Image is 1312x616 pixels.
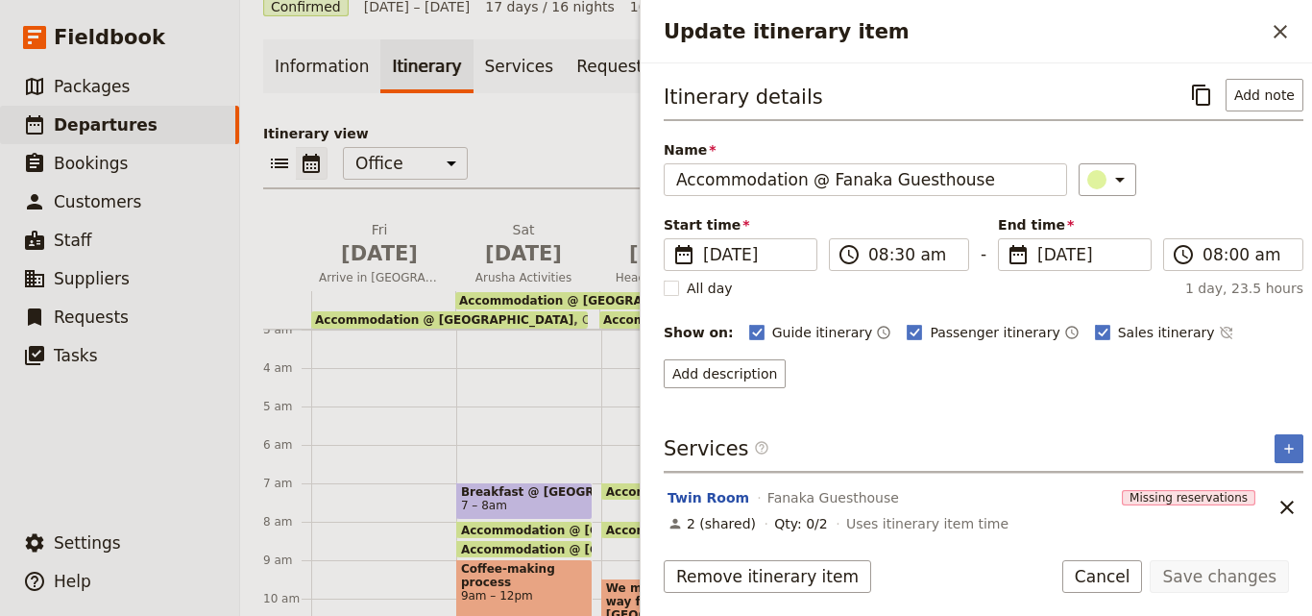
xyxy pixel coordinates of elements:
[1064,321,1080,344] button: Time shown on passenger itinerary
[703,243,805,266] span: [DATE]
[54,308,129,327] span: Requests
[981,242,986,271] span: -
[606,524,1311,536] span: Accommodation @ [GEOGRAPHIC_DATA] Serengeti [PERSON_NAME] Camp-Upgrade option from dome tents
[1185,79,1218,111] button: Copy itinerary item
[1172,243,1195,266] span: ​
[54,154,128,173] span: Bookings
[664,163,1067,196] input: Name
[263,437,311,453] div: 6 am
[54,115,158,135] span: Departures
[296,147,328,180] button: Calendar view
[1062,560,1143,593] button: Cancel
[455,220,599,291] button: Sat [DATE]Arusha Activities
[1185,279,1303,298] span: 1 day, 23.5 hours
[263,514,311,530] div: 8 am
[606,485,873,498] span: Accommodation @ [GEOGRAPHIC_DATA]
[263,147,296,180] button: List view
[54,346,98,365] span: Tasks
[311,220,455,291] button: Fri [DATE]Arrive in [GEOGRAPHIC_DATA]
[664,215,817,234] span: Start time
[455,292,732,309] div: Accommodation @ [GEOGRAPHIC_DATA][GEOGRAPHIC_DATA]
[664,17,1264,46] h2: Update itinerary item
[263,39,380,93] a: Information
[664,359,786,388] button: Add description
[767,488,899,507] span: Fanaka Guesthouse
[565,39,663,93] a: Requests
[876,321,891,344] button: Time shown on guide itinerary
[668,514,756,533] div: 2 (shared)
[263,399,311,414] div: 5 am
[463,239,584,268] span: [DATE]
[868,243,957,266] input: ​
[754,440,769,463] span: ​
[456,521,593,539] div: Accommodation @ [GEOGRAPHIC_DATA]
[1150,560,1289,593] button: Save changes
[54,572,91,591] span: Help
[687,279,733,298] span: All day
[1037,243,1139,266] span: [DATE]
[263,322,311,337] div: 3 am
[461,499,507,512] span: 7 – 8am
[380,39,473,93] a: Itinerary
[461,524,728,536] span: Accommodation @ [GEOGRAPHIC_DATA]
[54,533,121,553] span: Settings
[1122,490,1255,505] span: Missing reservations
[930,323,1059,342] span: Passenger itinerary
[838,243,861,266] span: ​
[664,83,823,111] h3: Itinerary details
[54,23,165,52] span: Fieldbook
[1007,243,1030,266] span: ​
[461,485,588,499] span: Breakfast @ [GEOGRAPHIC_DATA]
[263,553,311,568] div: 9 am
[754,440,769,456] span: ​
[456,540,593,558] div: Accommodation @ [GEOGRAPHIC_DATA]
[54,192,141,211] span: Customers
[1203,243,1291,266] input: ​
[774,514,827,533] div: Qty: 0/2
[263,591,311,606] div: 10 am
[311,311,588,329] div: Accommodation @ [GEOGRAPHIC_DATA]Outpost Lodge
[1219,321,1234,344] button: Time not shown on sales itinerary
[461,543,728,555] span: Accommodation @ [GEOGRAPHIC_DATA]
[846,514,1008,533] span: Uses itinerary item time
[459,294,717,308] span: Accommodation @ [GEOGRAPHIC_DATA]
[664,323,734,342] div: Show on:
[54,269,130,288] span: Suppliers
[456,482,593,520] div: Breakfast @ [GEOGRAPHIC_DATA]7 – 8am
[772,323,873,342] span: Guide itinerary
[599,311,1020,329] div: Accommodation @ [GEOGRAPHIC_DATA] Serengeti [PERSON_NAME] Camp-Upgrade option from dome tents
[664,434,769,463] h3: Services
[1226,79,1303,111] button: Add note
[461,562,588,589] span: Coffee-making process
[263,360,311,376] div: 4 am
[1264,15,1297,48] button: Close drawer
[1275,434,1303,463] button: Add service inclusion
[672,243,695,266] span: ​
[1089,168,1131,191] div: ​
[1118,323,1215,342] span: Sales itinerary
[664,140,1067,160] span: Name
[461,589,588,603] span: 9am – 12pm
[263,124,1289,143] p: Itinerary view
[311,270,448,285] span: Arrive in [GEOGRAPHIC_DATA]
[319,239,440,268] span: [DATE]
[54,231,92,250] span: Staff
[474,39,566,93] a: Services
[315,313,573,327] span: Accommodation @ [GEOGRAPHIC_DATA]
[54,77,130,96] span: Packages
[455,270,592,285] span: Arusha Activities
[319,220,440,268] h2: Fri
[1079,163,1136,196] button: ​
[601,482,738,501] div: Accommodation @ [GEOGRAPHIC_DATA]
[664,560,871,593] button: Remove itinerary item
[463,220,584,268] h2: Sat
[601,521,717,539] div: Accommodation @ [GEOGRAPHIC_DATA] Serengeti [PERSON_NAME] Camp-Upgrade option from dome tents
[1271,491,1303,524] button: Unlink service
[668,488,749,507] button: Edit this service option
[998,215,1152,234] span: End time
[263,476,311,491] div: 7 am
